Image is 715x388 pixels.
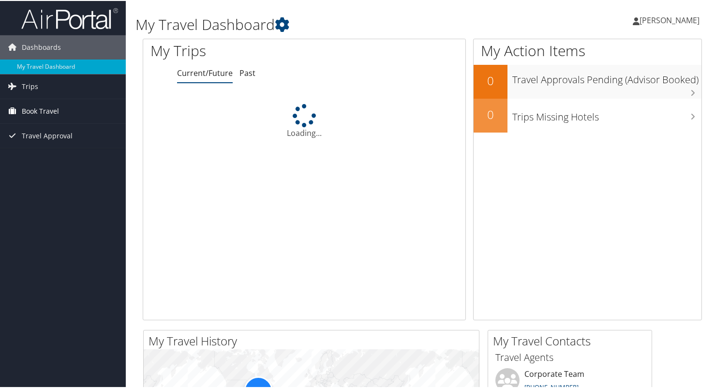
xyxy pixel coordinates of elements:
h2: My Travel Contacts [493,332,652,348]
a: 0Travel Approvals Pending (Advisor Booked) [474,64,701,98]
a: Past [239,67,255,77]
h2: My Travel History [149,332,479,348]
div: Loading... [143,103,465,138]
a: Current/Future [177,67,233,77]
a: [PERSON_NAME] [633,5,709,34]
h1: My Trips [150,40,324,60]
span: Trips [22,74,38,98]
span: [PERSON_NAME] [640,14,700,25]
h2: 0 [474,105,507,122]
span: Dashboards [22,34,61,59]
img: airportal-logo.png [21,6,118,29]
h3: Trips Missing Hotels [512,104,701,123]
h3: Travel Agents [495,350,644,363]
span: Travel Approval [22,123,73,147]
h2: 0 [474,72,507,88]
span: Book Travel [22,98,59,122]
h1: My Travel Dashboard [135,14,518,34]
a: 0Trips Missing Hotels [474,98,701,132]
h1: My Action Items [474,40,701,60]
h3: Travel Approvals Pending (Advisor Booked) [512,67,701,86]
